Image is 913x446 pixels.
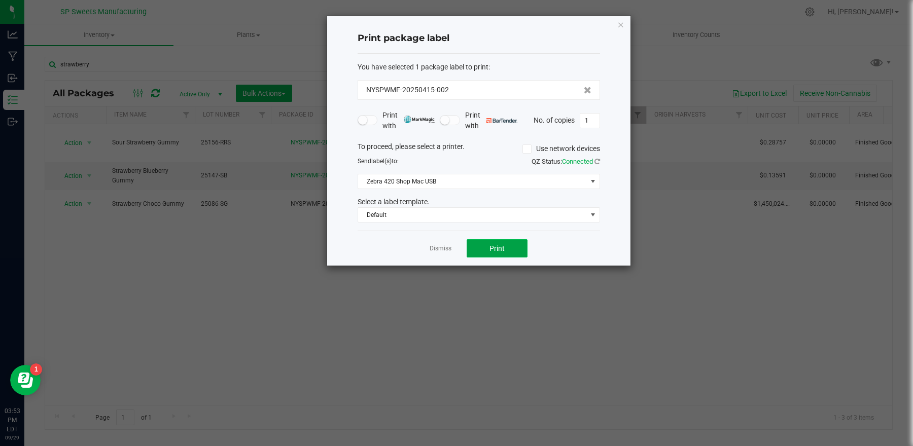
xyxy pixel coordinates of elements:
[30,363,42,376] iframe: Resource center unread badge
[486,118,517,123] img: bartender.png
[522,143,600,154] label: Use network devices
[358,32,600,45] h4: Print package label
[465,110,517,131] span: Print with
[532,158,600,165] span: QZ Status:
[534,116,575,124] span: No. of copies
[358,208,587,222] span: Default
[366,85,449,95] span: NYSPWMF-20250415-002
[350,197,608,207] div: Select a label template.
[404,116,435,123] img: mark_magic_cybra.png
[350,141,608,157] div: To proceed, please select a printer.
[430,244,451,253] a: Dismiss
[467,239,528,257] button: Print
[358,158,399,165] span: Send to:
[489,244,505,252] span: Print
[382,110,435,131] span: Print with
[358,62,600,72] div: :
[562,158,593,165] span: Connected
[358,174,587,189] span: Zebra 420 Shop Mac USB
[358,63,488,71] span: You have selected 1 package label to print
[371,158,392,165] span: label(s)
[10,365,41,395] iframe: Resource center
